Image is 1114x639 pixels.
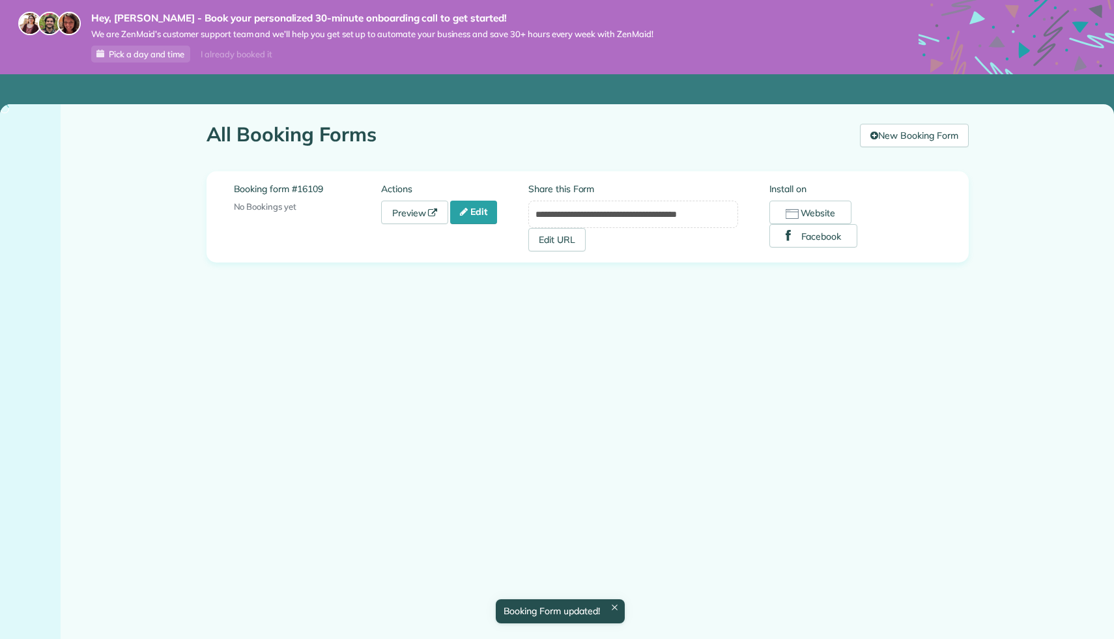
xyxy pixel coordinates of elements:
span: We are ZenMaid’s customer support team and we’ll help you get set up to automate your business an... [91,29,653,40]
a: Preview [381,201,449,224]
img: maria-72a9807cf96188c08ef61303f053569d2e2a8a1cde33d635c8a3ac13582a053d.jpg [18,12,42,35]
label: Install on [769,182,941,195]
span: Pick a day and time [109,49,184,59]
label: Booking form #16109 [234,182,381,195]
strong: Hey, [PERSON_NAME] - Book your personalized 30-minute onboarding call to get started! [91,12,653,25]
span: No Bookings yet [234,201,296,212]
a: Edit URL [528,228,586,251]
a: Pick a day and time [91,46,190,63]
button: Website [769,201,852,224]
img: jorge-587dff0eeaa6aab1f244e6dc62b8924c3b6ad411094392a53c71c6c4a576187d.jpg [38,12,61,35]
div: I already booked it [193,46,279,63]
label: Share this Form [528,182,738,195]
a: New Booking Form [860,124,968,147]
button: Facebook [769,224,858,248]
a: Edit [450,201,497,224]
img: michelle-19f622bdf1676172e81f8f8fba1fb50e276960ebfe0243fe18214015130c80e4.jpg [57,12,81,35]
label: Actions [381,182,528,195]
h1: All Booking Forms [207,124,851,145]
div: Booking Form updated! [495,599,624,623]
